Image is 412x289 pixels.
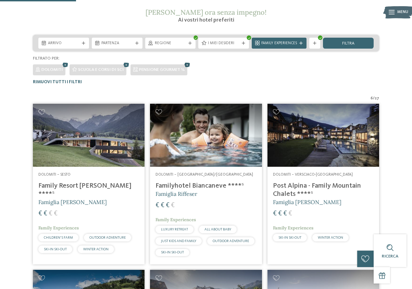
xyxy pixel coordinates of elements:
[161,239,196,243] span: JUST KIDS AND FAMILY
[342,41,354,46] span: filtra
[261,41,297,46] span: Family Experiences
[150,104,262,264] a: Cercate un hotel per famiglie? Qui troverete solo i migliori! Dolomiti – [GEOGRAPHIC_DATA]/[GEOGR...
[371,96,373,101] span: 6
[33,104,145,166] img: Family Resort Rainer ****ˢ
[204,228,231,231] span: ALL ABOUT BABY
[161,228,188,231] span: LUXURY RETREAT
[33,56,60,61] span: Filtrato per:
[44,248,67,251] span: SKI-IN SKI-OUT
[273,225,313,231] span: Family Experiences
[41,67,63,72] span: Dolomiti
[273,210,277,217] span: €
[155,202,159,209] span: €
[161,251,184,254] span: SKI-IN SKI-OUT
[155,190,197,197] span: Famiglia Riffeser
[78,67,124,72] span: Scuola e corsi di sci
[178,17,234,23] span: Ai vostri hotel preferiti
[273,173,353,177] span: Dolomiti – Versciaco-[GEOGRAPHIC_DATA]
[101,41,133,46] span: Partenza
[155,182,256,190] h4: Familyhotel Biancaneve ****ˢ
[89,236,126,239] span: OUTDOOR ADVENTURE
[273,182,374,198] h4: Post Alpina - Family Mountain Chalets ****ˢ
[208,41,239,46] span: I miei desideri
[38,210,42,217] span: €
[146,8,266,16] span: [PERSON_NAME] ora senza impegno!
[278,236,301,239] span: SKI-IN SKI-OUT
[278,210,282,217] span: €
[318,236,343,239] span: WINTER ACTION
[155,173,253,177] span: Dolomiti – [GEOGRAPHIC_DATA]/[GEOGRAPHIC_DATA]
[49,210,52,217] span: €
[38,182,139,198] h4: Family Resort [PERSON_NAME] ****ˢ
[382,254,398,259] span: Ricerca
[161,202,164,209] span: €
[267,104,379,166] img: Post Alpina - Family Mountain Chalets ****ˢ
[273,199,341,205] span: Famiglia [PERSON_NAME]
[373,96,375,101] span: /
[155,217,196,223] span: Family Experiences
[166,202,170,209] span: €
[48,41,79,46] span: Arrivo
[33,104,145,264] a: Cercate un hotel per famiglie? Qui troverete solo i migliori! Dolomiti – Sesto Family Resort [PER...
[213,239,249,243] span: OUTDOOR ADVENTURE
[288,210,292,217] span: €
[33,80,82,84] span: Rimuovi tutti i filtri
[171,202,175,209] span: €
[150,104,262,166] img: Cercate un hotel per famiglie? Qui troverete solo i migliori!
[38,225,79,231] span: Family Experiences
[139,67,185,72] span: Pensione gourmet ¾
[83,248,109,251] span: WINTER ACTION
[155,41,186,46] span: Regione
[38,173,71,177] span: Dolomiti – Sesto
[44,236,73,239] span: CHILDREN’S FARM
[38,199,107,205] span: Famiglia [PERSON_NAME]
[375,96,379,101] span: 27
[283,210,287,217] span: €
[54,210,58,217] span: €
[43,210,47,217] span: €
[267,104,379,264] a: Cercate un hotel per famiglie? Qui troverete solo i migliori! Dolomiti – Versciaco-[GEOGRAPHIC_DA...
